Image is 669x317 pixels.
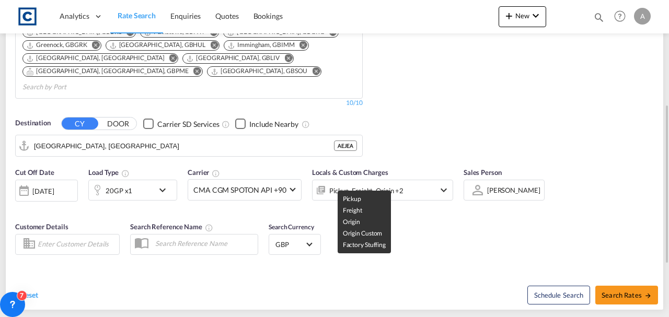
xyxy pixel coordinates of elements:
[249,119,298,130] div: Include Nearby
[162,54,178,64] button: Remove
[62,118,98,130] button: CY
[150,236,258,251] input: Search Reference Name
[11,290,38,301] div: icon-refreshReset
[302,120,310,128] md-icon: Unchecked: Ignores neighbouring ports when fetching rates.Checked : Includes neighbouring ports w...
[15,201,23,215] md-datepicker: Select
[186,54,280,63] div: Liverpool, GBLIV
[293,41,308,51] button: Remove
[487,186,540,194] div: [PERSON_NAME]
[109,41,208,50] div: Press delete to remove this chip.
[130,222,213,231] span: Search Reference Name
[602,291,652,299] span: Search Rates
[143,118,220,129] md-checkbox: Checkbox No Ink
[26,41,89,50] div: Press delete to remove this chip.
[15,168,54,177] span: Cut Off Date
[274,237,315,252] md-select: Select Currency: £ GBPUnited Kingdom Pound
[269,223,314,231] span: Search Currency
[464,168,502,177] span: Sales Person
[26,67,189,76] div: Portsmouth, HAM, GBPME
[634,8,651,25] div: A
[275,240,305,249] span: GBP
[26,54,166,63] div: Press delete to remove this chip.
[88,180,177,201] div: 20GP x1icon-chevron-down
[312,168,388,177] span: Locals & Custom Charges
[212,169,220,178] md-icon: The selected Trucker/Carrierwill be displayed in the rate results If the rates are from another f...
[156,184,174,196] md-icon: icon-chevron-down
[529,9,542,22] md-icon: icon-chevron-down
[26,54,164,63] div: London Gateway Port, GBLGP
[34,138,334,154] input: Search by Port
[20,290,38,299] span: Reset
[32,186,54,196] div: [DATE]
[205,224,213,232] md-icon: Your search will be saved by the below given name
[11,291,20,300] md-icon: icon-refresh
[305,67,321,77] button: Remove
[15,180,78,202] div: [DATE]
[278,54,293,64] button: Remove
[593,11,605,23] md-icon: icon-magnify
[16,5,39,28] img: 1fdb9190129311efbfaf67cbb4249bed.jpeg
[85,41,101,51] button: Remove
[253,11,283,20] span: Bookings
[595,286,658,304] button: Search Ratesicon-arrow-right
[170,11,201,20] span: Enquiries
[211,67,308,76] div: Southampton, GBSOU
[15,222,68,231] span: Customer Details
[38,237,116,252] input: Enter Customer Details
[437,184,450,196] md-icon: icon-chevron-down
[644,292,652,299] md-icon: icon-arrow-right
[109,41,206,50] div: Hull, GBHUL
[329,183,403,198] div: Pickup Freight Origin Origin Custom Factory Stuffing
[22,79,122,96] input: Chips input.
[188,168,220,177] span: Carrier
[503,9,515,22] md-icon: icon-plus 400-fg
[334,140,357,151] div: AEJEA
[118,11,156,20] span: Rate Search
[215,11,238,20] span: Quotes
[611,7,634,26] div: Help
[227,41,296,50] div: Press delete to remove this chip.
[611,7,629,25] span: Help
[60,11,89,21] span: Analytics
[157,119,220,130] div: Carrier SD Services
[187,67,202,77] button: Remove
[235,118,298,129] md-checkbox: Checkbox No Ink
[486,182,541,197] md-select: Sales Person: Alfie Kybert
[193,185,286,195] span: CMA CGM SPOTON API +90
[593,11,605,27] div: icon-magnify
[343,195,386,249] span: Pickup Freight Origin Origin Custom Factory Stuffing
[26,41,87,50] div: Greenock, GBGRK
[26,67,191,76] div: Press delete to remove this chip.
[227,41,294,50] div: Immingham, GBIMM
[312,180,453,201] div: Pickup Freight Origin Origin Custom Factory Stuffingicon-chevron-down
[121,169,130,178] md-icon: icon-information-outline
[16,135,362,156] md-input-container: Jebel Ali, AEJEA
[222,120,230,128] md-icon: Unchecked: Search for CY (Container Yard) services for all selected carriers.Checked : Search for...
[527,286,590,304] button: Note: By default Schedule search will only considerorigin ports, destination ports and cut off da...
[100,118,136,130] button: DOOR
[88,168,130,177] span: Load Type
[21,24,357,96] md-chips-wrap: Chips container. Use arrow keys to select chips.
[186,54,282,63] div: Press delete to remove this chip.
[106,183,132,198] div: 20GP x1
[499,6,546,27] button: icon-plus 400-fgNewicon-chevron-down
[503,11,542,20] span: New
[211,67,310,76] div: Press delete to remove this chip.
[346,99,363,108] div: 10/10
[203,41,219,51] button: Remove
[15,118,51,128] span: Destination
